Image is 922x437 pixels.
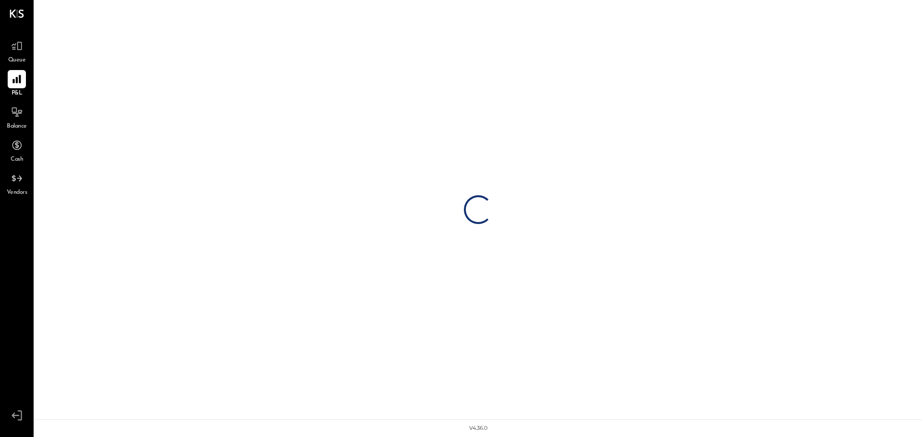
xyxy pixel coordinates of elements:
span: Queue [8,56,26,65]
span: P&L [12,89,23,98]
a: Queue [0,37,33,65]
span: Vendors [7,189,27,197]
span: Balance [7,122,27,131]
span: Cash [11,155,23,164]
a: Balance [0,103,33,131]
a: Vendors [0,169,33,197]
a: P&L [0,70,33,98]
div: v 4.36.0 [469,425,487,432]
a: Cash [0,136,33,164]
